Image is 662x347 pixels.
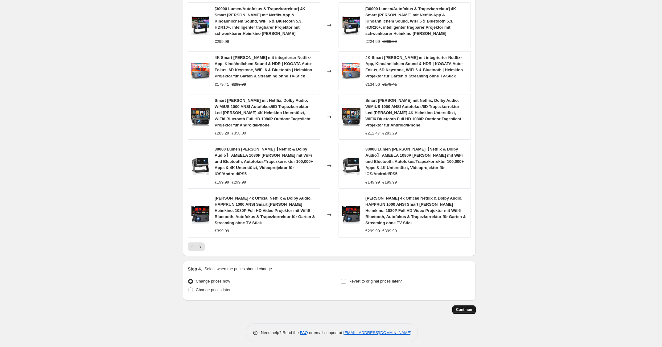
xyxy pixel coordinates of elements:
[365,6,456,36] span: [30000 Lumen/Autofokus & Trapezkorrektur] 4K Smart [PERSON_NAME] mit Netflix-App & Kinoähnlichem ...
[342,62,360,81] img: 81mmN8uWlLL_80x.jpg
[365,98,461,127] span: Smart [PERSON_NAME] mit Netflix, Dolby Audio, WiMiUS 1000 ANSI Autofokus/6D Trapezkorrektur Led [...
[191,16,210,35] img: 71emgOkZZmL_80x.jpg
[342,156,360,175] img: 61ZPMzdlCwL_80x.jpg
[215,130,229,136] div: €283.29
[261,330,300,335] span: Need help? Read the
[452,305,476,314] button: Continue
[456,307,472,312] span: Continue
[215,179,229,185] div: €199.99
[342,16,360,35] img: 71emgOkZZmL_80x.jpg
[365,81,380,88] div: €134.56
[382,130,397,136] strike: €283.29
[382,228,397,234] strike: €399.99
[382,81,397,88] strike: €179.41
[300,330,308,335] a: FAQ
[365,196,466,225] span: [PERSON_NAME] 4k Official Netflix & Dolby Audio, HAPPRUN 1000 ANSI Smart [PERSON_NAME] Heimkino, ...
[342,205,360,224] img: 71oRMrw2eyL_80x.jpg
[342,108,360,126] img: 81lOCaZ-4JL_80x.jpg
[191,156,210,175] img: 61ZPMzdlCwL_80x.jpg
[215,39,229,45] div: €299.99
[382,39,397,45] strike: €299.99
[215,98,310,127] span: Smart [PERSON_NAME] mit Netflix, Dolby Audio, WiMiUS 1000 ANSI Autofokus/6D Trapezkorrektur Led [...
[365,179,380,185] div: €149.99
[308,330,343,335] span: or email support at
[215,228,229,234] div: €399.99
[365,147,464,176] span: 30000 Lumen [PERSON_NAME]【Netflix & Dolby Audio】 AMEELA 1080P [PERSON_NAME] mit WiFi und Bluetoot...
[343,330,411,335] a: [EMAIL_ADDRESS][DOMAIN_NAME]
[365,55,463,78] span: 4K Smart [PERSON_NAME] mit integrierter Netflix-App, Kinoähnlichem Sound & HDR | KOGATA Auto-Foku...
[215,6,305,36] span: [30000 Lumen/Autofokus & Trapezkorrektur] 4K Smart [PERSON_NAME] mit Netflix-App & Kinoähnlichem ...
[215,81,229,88] div: €179.41
[191,108,210,126] img: 81lOCaZ-4JL_80x.jpg
[215,55,312,78] span: 4K Smart [PERSON_NAME] mit integrierter Netflix-App, Kinoähnlichem Sound & HDR | KOGATA Auto-Foku...
[349,279,402,283] span: Revert to original prices later?
[232,130,246,136] strike: €358.00
[196,279,230,283] span: Change prices now
[191,62,210,81] img: 81mmN8uWlLL_80x.jpg
[196,287,231,292] span: Change prices later
[365,228,380,234] div: €299.99
[191,205,210,224] img: 71oRMrw2eyL_80x.jpg
[215,196,315,225] span: [PERSON_NAME] 4k Official Netflix & Dolby Audio, HAPPRUN 1000 ANSI Smart [PERSON_NAME] Heimkino, ...
[204,266,272,272] p: Select when the prices should change
[232,81,246,88] strike: €299.99
[188,242,205,251] nav: Pagination
[188,266,202,272] h2: Step 4.
[365,39,380,45] div: €224.99
[382,179,397,185] strike: €199.99
[215,147,313,176] span: 30000 Lumen [PERSON_NAME]【Netflix & Dolby Audio】 AMEELA 1080P [PERSON_NAME] mit WiFi und Bluetoot...
[365,130,380,136] div: €212.47
[232,179,246,185] strike: €299.99
[196,242,205,251] button: Next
